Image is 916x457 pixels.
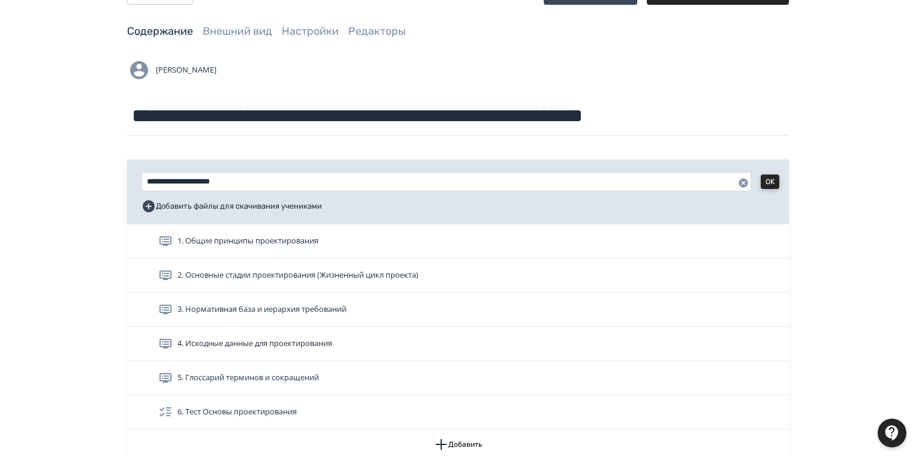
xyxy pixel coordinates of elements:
[348,25,406,38] a: Редакторы
[156,64,216,76] span: [PERSON_NAME]
[127,327,789,361] div: 4. Исходные данные для проектирования
[177,269,418,281] span: 2. Основные стадии проектирования (Жизненный цикл проекта)
[127,25,193,38] a: Содержание
[177,338,332,350] span: 4. Исходные данные для проектирования
[177,303,346,315] span: 3. Нормативная база и иерархия требований
[127,224,789,258] div: 1. Общие принципы проектирования
[177,372,319,384] span: 5. Глоссарий терминов и сокращений
[282,25,339,38] a: Настройки
[761,175,779,189] button: OK
[141,197,322,216] button: Добавить файлы для скачивания учениками
[177,406,297,418] span: 6. Тест Основы проектирования
[177,235,318,247] span: 1. Общие принципы проектирования
[127,293,789,327] div: 3. Нормативная база и иерархия требований
[127,258,789,293] div: 2. Основные стадии проектирования (Жизненный цикл проекта)
[127,361,789,395] div: 5. Глоссарий терминов и сокращений
[203,25,272,38] a: Внешний вид
[127,395,789,429] div: 6. Тест Основы проектирования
